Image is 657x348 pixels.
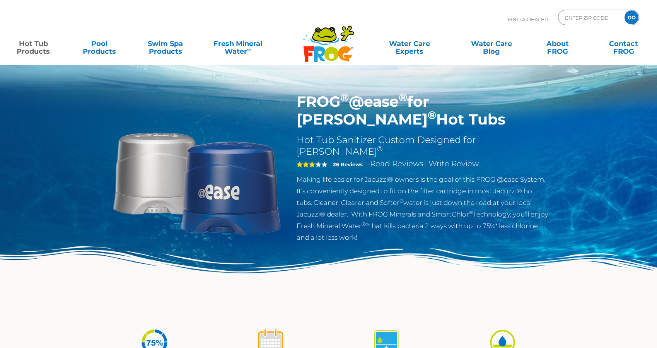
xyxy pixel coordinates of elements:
[299,15,358,63] img: Frog Products Logo
[466,36,517,51] a: Water CareBlog
[377,145,383,153] sup: ®
[297,161,315,167] span: 3
[74,36,125,51] a: PoolProducts
[297,93,549,128] h1: FROG @ease for [PERSON_NAME] Hot Tubs
[598,36,649,51] a: ContactFROG
[399,90,407,104] sup: ®
[247,46,251,52] sup: ∞
[370,159,423,168] a: Read Reviews
[140,36,191,51] a: Swim SpaProducts
[108,93,285,270] img: Sundance-cartridges-2.png
[340,90,349,104] sup: ®
[399,198,403,204] sup: ®
[469,210,473,215] sup: ®
[368,36,451,51] a: Water CareExperts
[625,10,638,24] input: GO
[425,160,427,168] span: |
[8,36,59,51] a: Hot TubProducts
[362,221,369,227] sup: ®∞
[206,36,270,51] a: Fresh MineralWater∞
[428,108,436,122] sup: ®
[508,10,548,29] p: Find A Dealer
[532,36,584,51] a: AboutFROG
[297,174,549,243] p: Making life easier for Jacuzzi® owners is the goal of this FROG @ease System. It’s conveniently d...
[428,159,479,168] a: Write Review
[297,134,549,157] h2: Hot Tub Sanitizer Custom Designed for [PERSON_NAME]
[333,161,363,167] strong: 26 Reviews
